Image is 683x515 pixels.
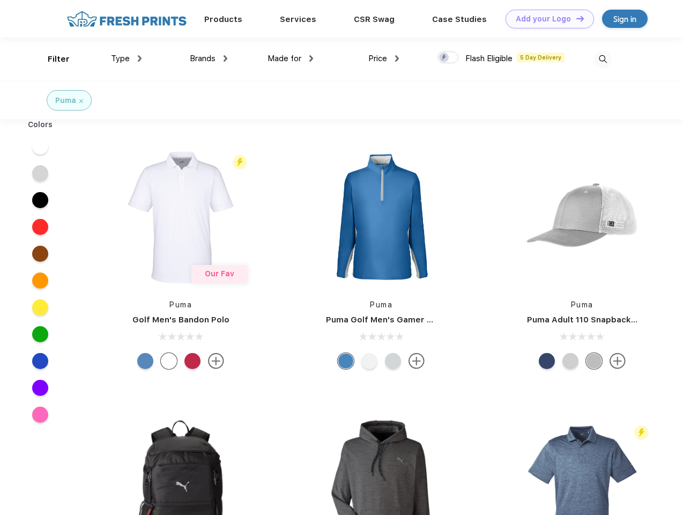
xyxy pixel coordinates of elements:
div: High Rise [385,353,401,369]
a: Puma [169,300,192,309]
div: Ski Patrol [184,353,201,369]
img: dropdown.png [224,55,227,62]
div: Quarry Brt Whit [562,353,578,369]
a: Golf Men's Bandon Polo [132,315,229,325]
span: Price [368,54,387,63]
a: Puma [571,300,593,309]
div: Bright White [161,353,177,369]
span: Type [111,54,130,63]
div: Add your Logo [516,14,571,24]
a: Puma Golf Men's Gamer Golf Quarter-Zip [326,315,495,325]
img: dropdown.png [395,55,399,62]
div: Lake Blue [137,353,153,369]
img: func=resize&h=266 [310,146,452,289]
div: Puma [55,95,76,106]
span: Brands [190,54,216,63]
a: Services [280,14,316,24]
div: Quarry with Brt Whit [586,353,602,369]
img: dropdown.png [309,55,313,62]
span: 5 Day Delivery [517,53,565,62]
img: DT [576,16,584,21]
img: flash_active_toggle.svg [233,155,247,170]
div: Colors [20,119,61,130]
div: Bright Cobalt [338,353,354,369]
img: func=resize&h=266 [511,146,654,289]
span: Made for [268,54,301,63]
span: Flash Eligible [465,54,513,63]
a: CSR Swag [354,14,395,24]
img: filter_cancel.svg [79,99,83,103]
span: Our Fav [205,269,234,278]
img: fo%20logo%202.webp [64,10,190,28]
div: Peacoat with Qut Shd [539,353,555,369]
img: more.svg [208,353,224,369]
img: dropdown.png [138,55,142,62]
div: Filter [48,53,70,65]
img: func=resize&h=266 [109,146,252,289]
a: Products [204,14,242,24]
img: more.svg [409,353,425,369]
img: desktop_search.svg [594,50,612,68]
a: Puma [370,300,392,309]
div: Sign in [613,13,636,25]
a: Sign in [602,10,648,28]
div: Bright White [361,353,377,369]
img: more.svg [610,353,626,369]
img: flash_active_toggle.svg [634,425,649,440]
